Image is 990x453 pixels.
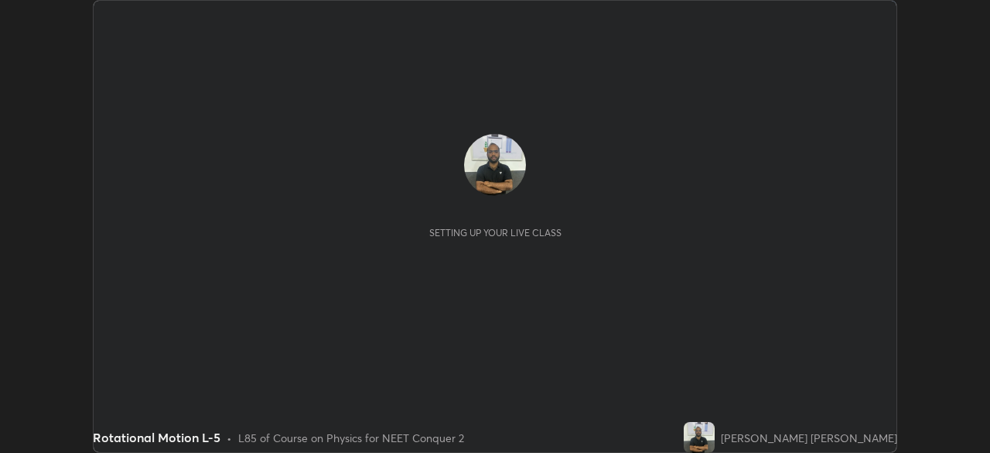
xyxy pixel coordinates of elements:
[93,428,220,447] div: Rotational Motion L-5
[684,422,715,453] img: e04d73a994264d18b7f449a5a63260c4.jpg
[464,134,526,196] img: e04d73a994264d18b7f449a5a63260c4.jpg
[721,430,897,446] div: [PERSON_NAME] [PERSON_NAME]
[227,430,232,446] div: •
[238,430,464,446] div: L85 of Course on Physics for NEET Conquer 2
[429,227,562,239] div: Setting up your live class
